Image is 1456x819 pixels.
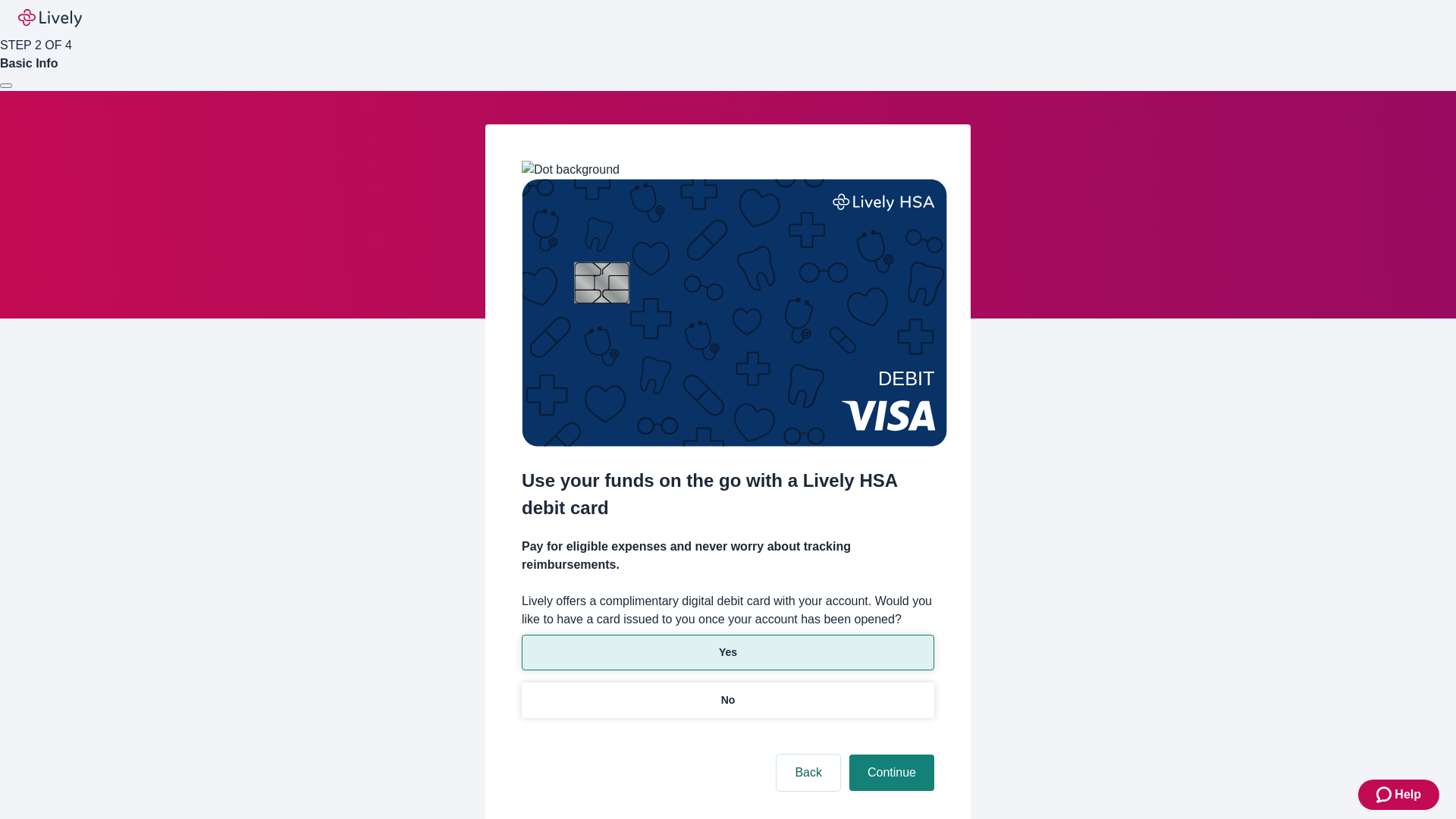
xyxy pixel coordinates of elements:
[522,179,947,447] img: Debit card
[777,755,840,791] button: Back
[522,592,934,629] label: Lively offers a complimentary digital debit card with your account. Would you like to have a card...
[522,161,620,179] img: Dot background
[719,645,737,661] p: Yes
[721,692,736,708] p: No
[849,755,934,791] button: Continue
[522,635,934,670] button: Yes
[18,9,82,27] img: Lively
[522,538,934,574] h4: Pay for eligible expenses and never worry about tracking reimbursements.
[1395,786,1421,804] span: Help
[522,682,934,718] button: No
[1376,786,1395,804] svg: Zendesk support icon
[522,467,934,522] h2: Use your funds on the go with a Lively HSA debit card
[1358,780,1439,810] button: Zendesk support iconHelp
